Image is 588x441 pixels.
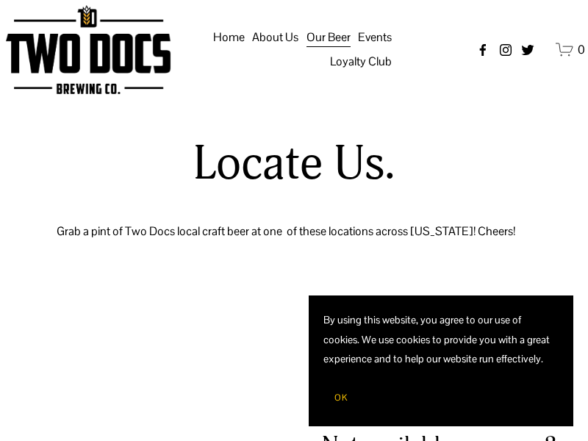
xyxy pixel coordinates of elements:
[358,26,392,49] span: Events
[213,25,245,50] a: Home
[334,392,348,404] span: OK
[309,295,573,426] section: Cookie banner
[57,220,532,243] p: Grab a pint of Two Docs local craft beer at one of these locations across [US_STATE]! Cheers!
[330,50,392,75] a: folder dropdown
[498,43,513,57] a: instagram-unauth
[330,51,392,73] span: Loyalty Club
[520,43,535,57] a: twitter-unauth
[358,25,392,50] a: folder dropdown
[6,5,171,94] img: Two Docs Brewing Co.
[578,42,585,57] span: 0
[252,25,298,50] a: folder dropdown
[306,25,351,50] a: folder dropdown
[556,40,585,59] a: 0 items in cart
[252,26,298,49] span: About Us
[323,310,559,369] p: By using this website, you agree to our use of cookies. We use cookies to provide you with a grea...
[476,43,490,57] a: Facebook
[306,26,351,49] span: Our Beer
[129,138,459,191] h1: Locate Us.
[323,384,359,412] button: OK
